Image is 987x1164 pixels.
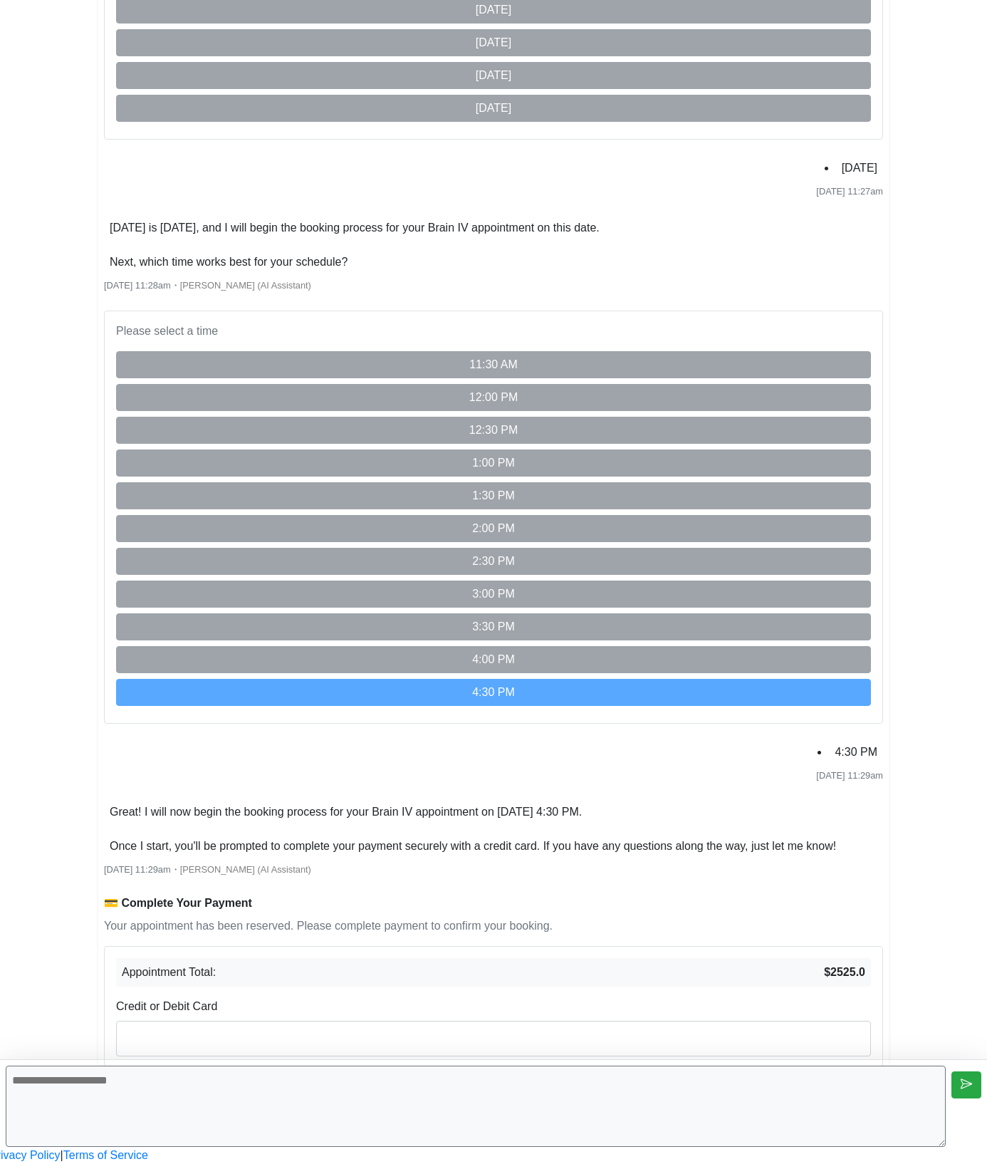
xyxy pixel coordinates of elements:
span: Appointment Total: [122,964,216,981]
div: 💳 Complete Your Payment [104,895,883,912]
p: Your appointment has been reserved. Please complete payment to confirm your booking. [104,918,883,935]
span: [DATE] 11:28am [104,280,171,291]
span: [PERSON_NAME] (AI Assistant) [180,280,311,291]
span: [DATE] 11:29am [104,864,171,875]
li: Great! I will now begin the booking process for your Brain IV appointment on [DATE] 4:30 PM. Once... [104,801,842,858]
small: ・ [104,280,311,291]
li: [DATE] [836,157,883,180]
button: 3:00 PM [116,581,871,608]
button: [DATE] [116,62,871,89]
button: 11:30 AM [116,351,871,378]
button: 4:30 PM [116,679,871,706]
button: 3:30 PM [116,613,871,640]
button: 2:00 PM [116,515,871,542]
label: Credit or Debit Card [116,998,217,1015]
button: 12:30 PM [116,417,871,444]
li: 4:30 PM [829,741,883,764]
small: ・ [104,864,311,875]
span: [DATE] 11:27am [816,186,883,197]
button: 4:00 PM [116,646,871,673]
button: 1:00 PM [116,450,871,477]
span: [DATE] 11:29am [816,770,883,781]
button: 1:30 PM [116,482,871,509]
button: 2:30 PM [116,548,871,575]
li: [DATE] is [DATE], and I will begin the booking process for your Brain IV appointment on this date... [104,217,605,274]
button: [DATE] [116,29,871,56]
iframe: Secure card payment input frame [124,1029,863,1042]
button: 12:00 PM [116,384,871,411]
span: [PERSON_NAME] (AI Assistant) [180,864,311,875]
button: [DATE] [116,95,871,122]
strong: $2525.0 [824,964,865,981]
p: Please select a time [116,323,871,340]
